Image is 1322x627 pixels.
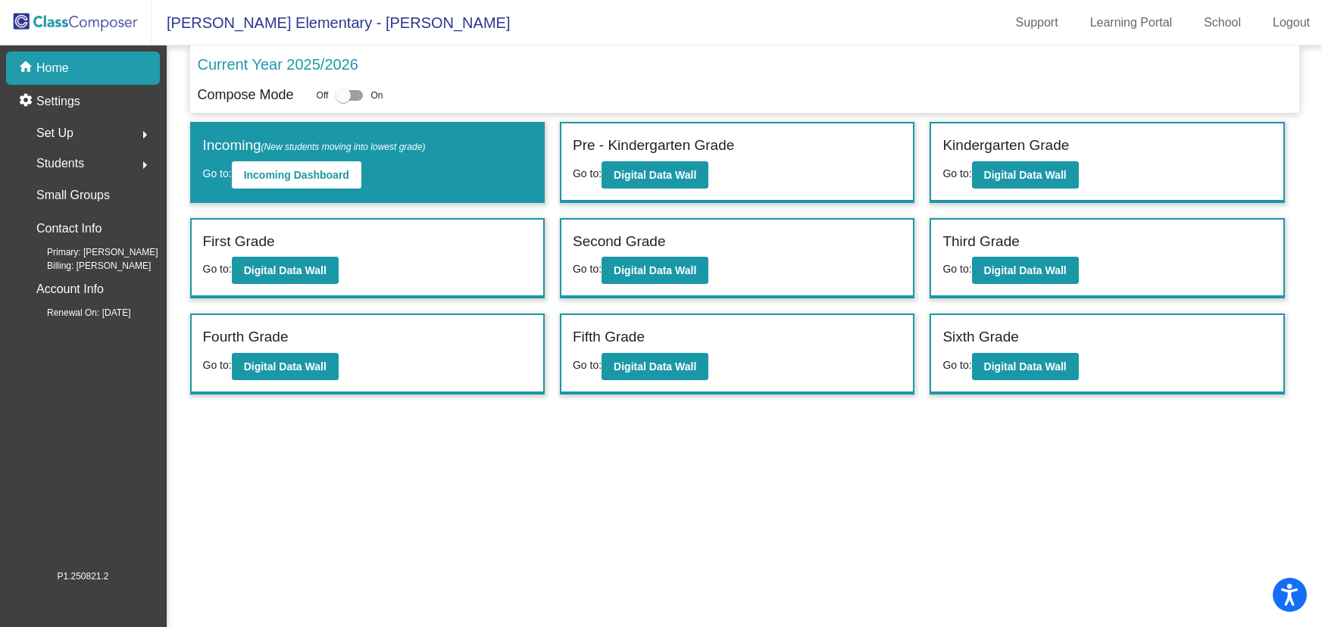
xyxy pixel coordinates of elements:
[18,92,36,111] mat-icon: settings
[36,123,73,144] span: Set Up
[1078,11,1185,35] a: Learning Portal
[203,167,232,179] span: Go to:
[198,85,294,105] p: Compose Mode
[23,245,158,259] span: Primary: [PERSON_NAME]
[23,306,130,320] span: Renewal On: [DATE]
[261,142,426,152] span: (New students moving into lowest grade)
[573,326,645,348] label: Fifth Grade
[573,167,602,179] span: Go to:
[972,257,1079,284] button: Digital Data Wall
[602,353,708,380] button: Digital Data Wall
[232,257,339,284] button: Digital Data Wall
[602,257,708,284] button: Digital Data Wall
[984,264,1067,276] b: Digital Data Wall
[1261,11,1322,35] a: Logout
[203,135,426,157] label: Incoming
[972,353,1079,380] button: Digital Data Wall
[244,264,327,276] b: Digital Data Wall
[136,156,154,174] mat-icon: arrow_right
[942,359,971,371] span: Go to:
[317,89,329,102] span: Off
[984,360,1067,373] b: Digital Data Wall
[244,169,349,181] b: Incoming Dashboard
[232,161,361,189] button: Incoming Dashboard
[942,231,1019,253] label: Third Grade
[984,169,1067,181] b: Digital Data Wall
[203,326,289,348] label: Fourth Grade
[203,359,232,371] span: Go to:
[942,135,1069,157] label: Kindergarten Grade
[203,263,232,275] span: Go to:
[36,185,110,206] p: Small Groups
[573,231,666,253] label: Second Grade
[942,263,971,275] span: Go to:
[232,353,339,380] button: Digital Data Wall
[614,264,696,276] b: Digital Data Wall
[203,231,275,253] label: First Grade
[198,53,358,76] p: Current Year 2025/2026
[244,360,327,373] b: Digital Data Wall
[370,89,383,102] span: On
[573,263,602,275] span: Go to:
[602,161,708,189] button: Digital Data Wall
[942,326,1018,348] label: Sixth Grade
[573,135,734,157] label: Pre - Kindergarten Grade
[1192,11,1253,35] a: School
[36,92,80,111] p: Settings
[36,218,102,239] p: Contact Info
[36,59,69,77] p: Home
[614,360,696,373] b: Digital Data Wall
[36,279,104,300] p: Account Info
[152,11,510,35] span: [PERSON_NAME] Elementary - [PERSON_NAME]
[972,161,1079,189] button: Digital Data Wall
[23,259,151,273] span: Billing: [PERSON_NAME]
[1004,11,1070,35] a: Support
[942,167,971,179] span: Go to:
[18,59,36,77] mat-icon: home
[36,153,84,174] span: Students
[573,359,602,371] span: Go to:
[614,169,696,181] b: Digital Data Wall
[136,126,154,144] mat-icon: arrow_right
